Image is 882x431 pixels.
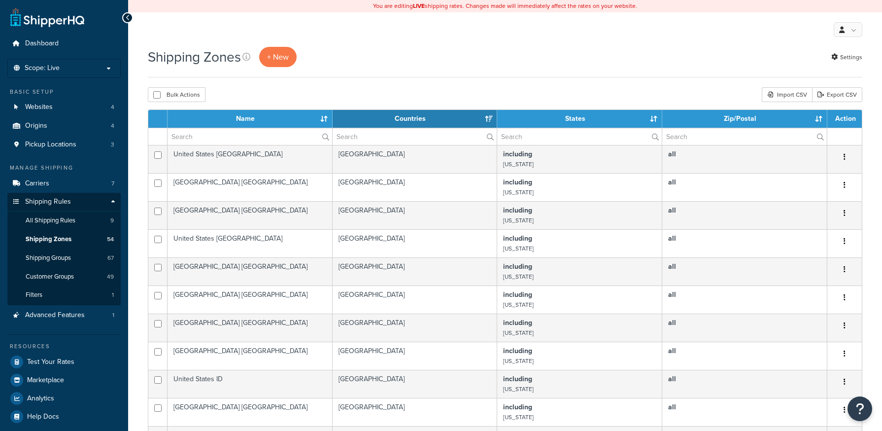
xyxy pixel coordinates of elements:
[333,110,498,128] th: Countries: activate to sort column ascending
[26,235,71,244] span: Shipping Zones
[333,229,498,257] td: [GEOGRAPHIC_DATA]
[26,216,75,225] span: All Shipping Rules
[7,390,121,407] a: Analytics
[668,289,676,300] b: all
[503,233,532,244] b: including
[7,136,121,154] li: Pickup Locations
[7,371,121,389] a: Marketplace
[7,193,121,211] a: Shipping Rules
[168,110,333,128] th: Name: activate to sort column ascending
[259,47,297,67] a: + New
[7,212,121,230] a: All Shipping Rules 9
[148,47,241,67] h1: Shipping Zones
[503,289,532,300] b: including
[112,291,114,299] span: 1
[111,141,114,149] span: 3
[7,353,121,371] a: Test Your Rates
[107,254,114,262] span: 67
[503,160,534,169] small: [US_STATE]
[111,122,114,130] span: 4
[25,180,49,188] span: Carriers
[107,235,114,244] span: 54
[503,374,532,384] b: including
[111,180,114,188] span: 7
[7,268,121,286] a: Customer Groups 49
[7,249,121,267] li: Shipping Groups
[848,396,872,421] button: Open Resource Center
[668,177,676,187] b: all
[831,50,862,64] a: Settings
[25,122,47,130] span: Origins
[25,311,85,320] span: Advanced Features
[503,385,534,394] small: [US_STATE]
[168,342,333,370] td: [GEOGRAPHIC_DATA] [GEOGRAPHIC_DATA]
[668,261,676,272] b: all
[503,188,534,197] small: [US_STATE]
[7,175,121,193] li: Carriers
[168,201,333,229] td: [GEOGRAPHIC_DATA] [GEOGRAPHIC_DATA]
[111,103,114,111] span: 4
[503,328,534,337] small: [US_STATE]
[27,413,59,421] span: Help Docs
[7,117,121,135] a: Origins 4
[503,149,532,159] b: including
[112,311,114,320] span: 1
[503,216,534,225] small: [US_STATE]
[503,261,532,272] b: including
[7,98,121,116] a: Websites 4
[267,51,289,63] span: + New
[827,110,862,128] th: Action
[333,128,497,145] input: Search
[668,233,676,244] b: all
[503,402,532,412] b: including
[7,342,121,351] div: Resources
[7,268,121,286] li: Customer Groups
[333,398,498,426] td: [GEOGRAPHIC_DATA]
[333,286,498,314] td: [GEOGRAPHIC_DATA]
[7,306,121,324] a: Advanced Features 1
[333,370,498,398] td: [GEOGRAPHIC_DATA]
[7,408,121,426] a: Help Docs
[25,141,76,149] span: Pickup Locations
[7,35,121,53] a: Dashboard
[503,177,532,187] b: including
[26,291,42,299] span: Filters
[7,88,121,96] div: Basic Setup
[7,193,121,305] li: Shipping Rules
[668,205,676,215] b: all
[26,254,71,262] span: Shipping Groups
[503,346,532,356] b: including
[497,110,662,128] th: States: activate to sort column ascending
[27,376,64,385] span: Marketplace
[497,128,662,145] input: Search
[503,272,534,281] small: [US_STATE]
[168,145,333,173] td: United States [GEOGRAPHIC_DATA]
[168,286,333,314] td: [GEOGRAPHIC_DATA] [GEOGRAPHIC_DATA]
[7,230,121,249] a: Shipping Zones 54
[413,1,425,10] b: LIVE
[168,229,333,257] td: United States [GEOGRAPHIC_DATA]
[662,128,827,145] input: Search
[668,318,676,328] b: all
[107,273,114,281] span: 49
[7,136,121,154] a: Pickup Locations 3
[333,257,498,286] td: [GEOGRAPHIC_DATA]
[668,149,676,159] b: all
[27,358,74,366] span: Test Your Rates
[25,103,53,111] span: Websites
[110,216,114,225] span: 9
[27,395,54,403] span: Analytics
[26,273,74,281] span: Customer Groups
[503,300,534,309] small: [US_STATE]
[503,205,532,215] b: including
[333,173,498,201] td: [GEOGRAPHIC_DATA]
[7,164,121,172] div: Manage Shipping
[7,98,121,116] li: Websites
[668,374,676,384] b: all
[333,201,498,229] td: [GEOGRAPHIC_DATA]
